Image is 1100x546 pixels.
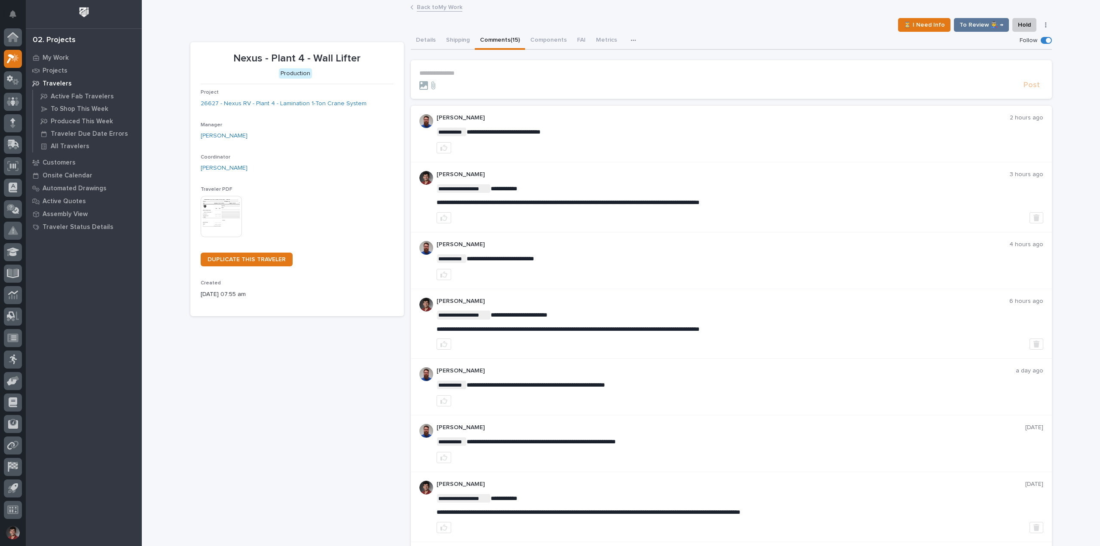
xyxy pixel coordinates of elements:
a: [PERSON_NAME] [201,131,247,140]
p: [PERSON_NAME] [437,114,1010,122]
div: Notifications [11,10,22,24]
a: Back toMy Work [417,2,462,12]
button: Notifications [4,5,22,23]
p: Nexus - Plant 4 - Wall Lifter [201,52,394,65]
a: My Work [26,51,142,64]
div: 02. Projects [33,36,76,45]
img: ROij9lOReuV7WqYxWfnW [419,171,433,185]
img: ROij9lOReuV7WqYxWfnW [419,298,433,311]
button: ⏳ I Need Info [898,18,950,32]
button: Delete post [1030,339,1043,350]
button: To Review 👨‍🏭 → [954,18,1009,32]
div: Production [279,68,312,79]
p: [DATE] [1025,424,1043,431]
a: Travelers [26,77,142,90]
p: Assembly View [43,210,88,218]
a: Produced This Week [33,115,142,127]
span: To Review 👨‍🏭 → [959,20,1003,30]
p: 6 hours ago [1009,298,1043,305]
button: Components [525,32,572,50]
a: All Travelers [33,140,142,152]
span: Coordinator [201,155,230,160]
span: DUPLICATE THIS TRAVELER [208,256,286,262]
p: Traveler Status Details [43,223,113,231]
a: Traveler Status Details [26,220,142,233]
p: Active Fab Travelers [51,93,114,101]
p: Produced This Week [51,118,113,125]
p: Projects [43,67,67,75]
button: like this post [437,522,451,533]
img: Workspace Logo [76,4,92,20]
button: Metrics [591,32,622,50]
button: FAI [572,32,591,50]
button: Delete post [1030,212,1043,223]
p: [DATE] 07:55 am [201,290,394,299]
button: like this post [437,339,451,350]
a: Onsite Calendar [26,169,142,182]
img: 6hTokn1ETDGPf9BPokIQ [419,367,433,381]
p: To Shop This Week [51,105,108,113]
img: 6hTokn1ETDGPf9BPokIQ [419,114,433,128]
span: Hold [1018,20,1031,30]
p: 4 hours ago [1009,241,1043,248]
button: Shipping [441,32,475,50]
button: Comments (15) [475,32,525,50]
p: 2 hours ago [1010,114,1043,122]
a: To Shop This Week [33,103,142,115]
a: Assembly View [26,207,142,220]
p: Travelers [43,80,72,88]
button: like this post [437,395,451,406]
p: Follow [1020,37,1037,44]
p: [PERSON_NAME] [437,481,1025,488]
span: Project [201,90,219,95]
button: Post [1020,80,1043,90]
button: like this post [437,452,451,463]
span: ⏳ I Need Info [904,20,945,30]
button: like this post [437,212,451,223]
a: 26627 - Nexus RV - Plant 4 - Lamination 1-Ton Crane System [201,99,367,108]
p: My Work [43,54,69,62]
span: Post [1024,80,1040,90]
p: Traveler Due Date Errors [51,130,128,138]
a: Customers [26,156,142,169]
a: Traveler Due Date Errors [33,128,142,140]
p: a day ago [1016,367,1043,375]
button: like this post [437,142,451,153]
button: like this post [437,269,451,280]
p: Active Quotes [43,198,86,205]
p: [PERSON_NAME] [437,298,1009,305]
img: 6hTokn1ETDGPf9BPokIQ [419,241,433,255]
a: Automated Drawings [26,182,142,195]
a: DUPLICATE THIS TRAVELER [201,253,293,266]
button: users-avatar [4,524,22,542]
img: ROij9lOReuV7WqYxWfnW [419,481,433,494]
button: Delete post [1030,522,1043,533]
p: All Travelers [51,143,89,150]
p: Automated Drawings [43,185,107,192]
p: 3 hours ago [1010,171,1043,178]
span: Traveler PDF [201,187,232,192]
a: Active Quotes [26,195,142,207]
p: [DATE] [1025,481,1043,488]
button: Hold [1012,18,1036,32]
p: [PERSON_NAME] [437,367,1016,375]
button: Details [411,32,441,50]
p: [PERSON_NAME] [437,424,1025,431]
img: 6hTokn1ETDGPf9BPokIQ [419,424,433,438]
span: Manager [201,122,222,128]
p: [PERSON_NAME] [437,241,1009,248]
p: Customers [43,159,76,167]
a: Projects [26,64,142,77]
p: [PERSON_NAME] [437,171,1010,178]
span: Created [201,281,221,286]
a: [PERSON_NAME] [201,164,247,173]
p: Onsite Calendar [43,172,92,180]
a: Active Fab Travelers [33,90,142,102]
